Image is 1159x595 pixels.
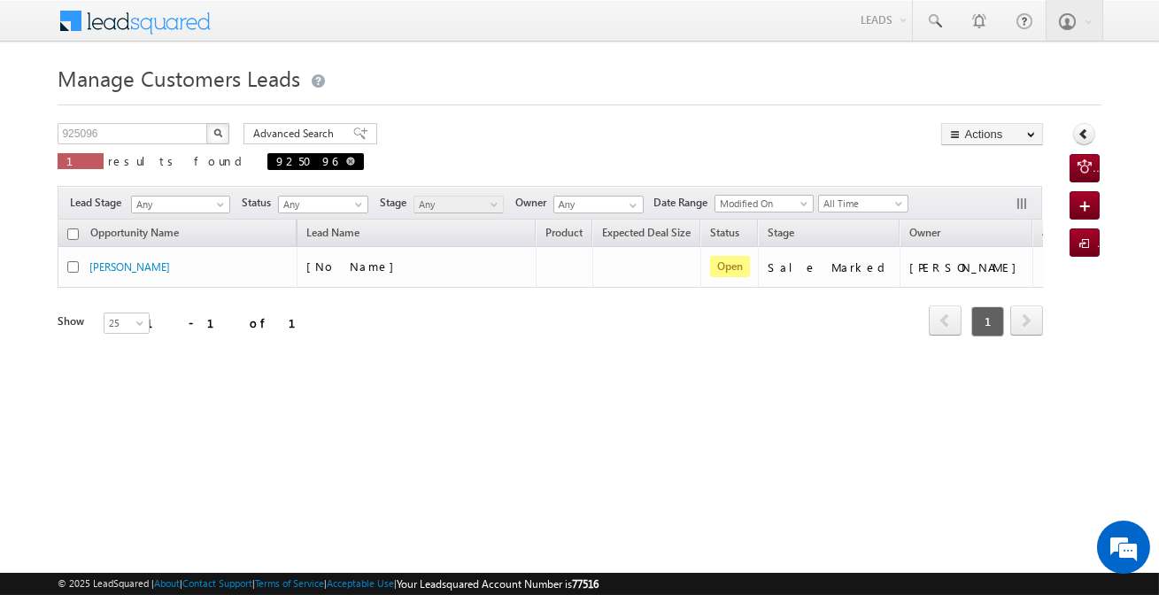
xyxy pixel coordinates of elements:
span: Your Leadsquared Account Number is [397,577,599,591]
span: results found [108,153,249,168]
div: Sale Marked [768,259,892,275]
span: Open [710,256,750,277]
div: [PERSON_NAME] [909,259,1025,275]
a: Any [278,196,368,213]
textarea: Type your message and hit 'Enter' [23,164,323,449]
span: Actions [1033,222,1086,245]
div: Show [58,313,89,329]
span: Manage Customers Leads [58,64,300,92]
a: About [154,577,180,589]
em: Start Chat [241,464,321,488]
a: [PERSON_NAME] [89,260,170,274]
input: Type to Search [553,196,644,213]
span: 25 [104,315,151,331]
span: Lead Name [297,223,368,246]
a: Show All Items [620,197,642,214]
div: Minimize live chat window [290,9,333,51]
a: prev [929,307,962,336]
a: Modified On [715,195,814,212]
a: All Time [818,195,908,212]
span: Opportunity Name [90,226,179,239]
span: Advanced Search [253,126,339,142]
span: Product [545,226,583,239]
a: Any [131,196,230,213]
span: Modified On [715,196,807,212]
span: 1 [971,306,1004,336]
button: Actions [941,123,1043,145]
img: d_60004797649_company_0_60004797649 [30,93,74,116]
a: Terms of Service [255,577,324,589]
a: Stage [759,223,803,246]
a: Opportunity Name [81,223,188,246]
span: [No Name] [306,259,403,274]
span: 925096 [276,153,337,168]
a: 25 [104,313,150,334]
img: Search [213,128,222,137]
a: Status [701,223,748,246]
span: Status [242,195,278,211]
span: © 2025 LeadSquared | | | | | [58,576,599,592]
span: Expected Deal Size [602,226,691,239]
span: Date Range [653,195,715,211]
span: Owner [515,195,553,211]
span: 77516 [572,577,599,591]
a: Any [413,196,504,213]
a: Acceptable Use [327,577,394,589]
span: Owner [909,226,940,239]
span: Any [279,197,363,212]
input: Check all records [67,228,79,240]
span: Any [132,197,224,212]
a: Contact Support [182,577,252,589]
div: Chat with us now [92,93,297,116]
span: prev [929,305,962,336]
div: 1 - 1 of 1 [146,313,317,333]
span: 1 [66,153,95,168]
a: next [1010,307,1043,336]
a: Expected Deal Size [593,223,699,246]
span: next [1010,305,1043,336]
span: Lead Stage [70,195,128,211]
span: Stage [380,195,413,211]
span: All Time [819,196,903,212]
span: Any [414,197,498,212]
span: Stage [768,226,794,239]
